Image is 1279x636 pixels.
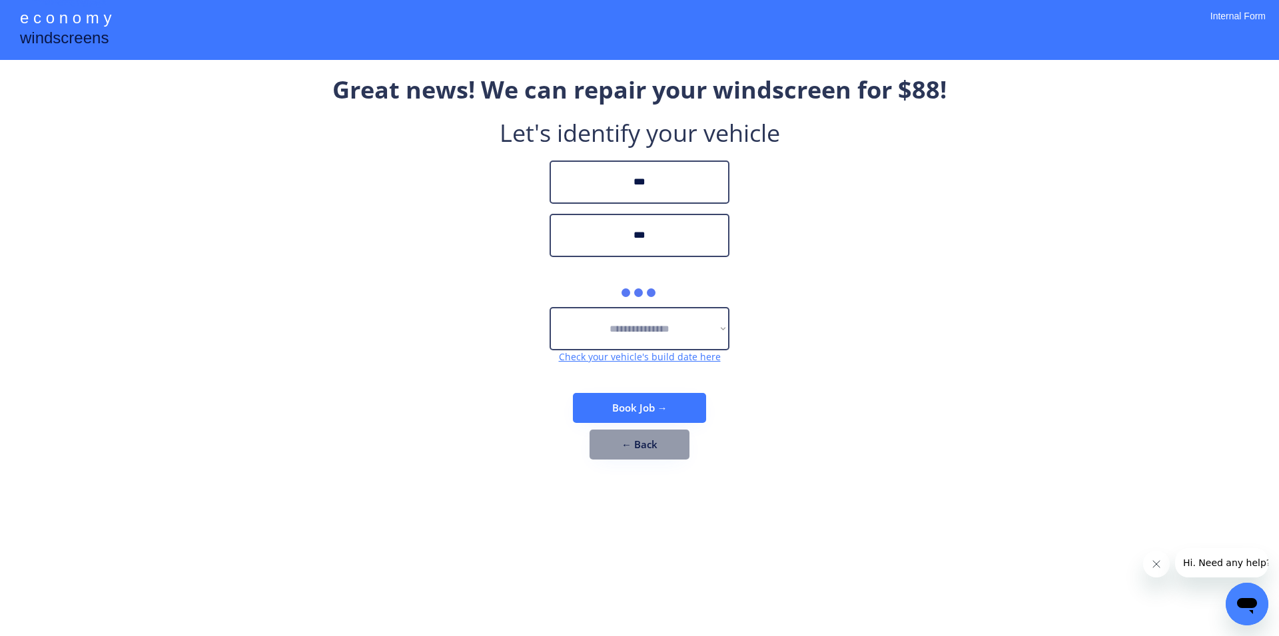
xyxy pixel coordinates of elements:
iframe: Close message [1143,551,1170,577]
iframe: Message from company [1175,548,1268,577]
div: Great news! We can repair your windscreen for $88! [332,73,947,107]
button: ← Back [590,430,689,460]
button: Book Job → [573,393,706,423]
span: Hi. Need any help? [8,9,96,20]
iframe: Button to launch messaging window [1226,583,1268,625]
div: e c o n o m y [20,7,111,32]
a: Check your vehicle's build date here [559,350,721,363]
div: windscreens [20,27,109,53]
div: Let's identify your vehicle [500,117,780,150]
div: Internal Form [1210,10,1266,40]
